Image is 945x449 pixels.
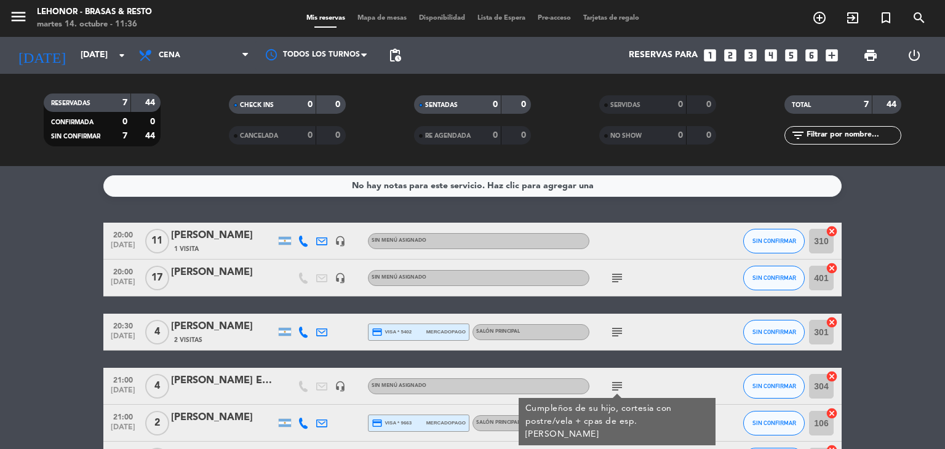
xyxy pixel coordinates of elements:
strong: 7 [864,100,869,109]
div: [PERSON_NAME] [171,228,276,244]
strong: 0 [678,131,683,140]
strong: 44 [145,98,157,107]
span: Lista de Espera [471,15,532,22]
strong: 0 [678,100,683,109]
i: search [912,10,927,25]
span: SIN CONFIRMAR [752,419,796,426]
span: 11 [145,229,169,253]
span: 20:00 [108,264,138,278]
i: add_circle_outline [812,10,827,25]
i: looks_two [722,47,738,63]
i: add_box [824,47,840,63]
strong: 7 [122,132,127,140]
span: Sin menú asignado [372,275,426,280]
strong: 0 [150,117,157,126]
i: looks_4 [763,47,779,63]
i: cancel [826,225,838,237]
button: menu [9,7,28,30]
div: Lehonor - Brasas & Resto [37,6,152,18]
span: Pre-acceso [532,15,577,22]
span: [DATE] [108,278,138,292]
span: Reservas para [629,50,698,60]
i: subject [610,379,624,394]
strong: 7 [122,98,127,107]
span: print [863,48,878,63]
span: CHECK INS [240,102,274,108]
i: cancel [826,262,838,274]
span: Disponibilidad [413,15,471,22]
span: TOTAL [792,102,811,108]
i: menu [9,7,28,26]
span: [DATE] [108,332,138,346]
i: filter_list [791,128,805,143]
button: SIN CONFIRMAR [743,229,805,253]
i: headset_mic [335,272,346,284]
span: [DATE] [108,241,138,255]
span: mercadopago [426,419,466,427]
span: Tarjetas de regalo [577,15,645,22]
i: looks_one [702,47,718,63]
span: visa * 9663 [372,418,412,429]
i: credit_card [372,327,383,338]
span: SIN CONFIRMAR [752,274,796,281]
button: SIN CONFIRMAR [743,411,805,435]
div: LOG OUT [892,37,936,74]
strong: 0 [335,131,343,140]
i: exit_to_app [845,10,860,25]
strong: 44 [887,100,899,109]
i: subject [610,271,624,285]
span: 4 [145,374,169,399]
span: SALÓN PRINCIPAL [476,420,520,425]
span: SIN CONFIRMAR [51,133,100,140]
span: RESERVADAS [51,100,90,106]
span: 21:00 [108,409,138,423]
i: cancel [826,407,838,419]
div: [PERSON_NAME] [171,410,276,426]
span: CANCELADA [240,133,278,139]
i: turned_in_not [879,10,893,25]
strong: 0 [706,100,714,109]
div: [PERSON_NAME] [171,319,276,335]
strong: 0 [308,100,313,109]
strong: 0 [706,131,714,140]
span: visa * 5402 [372,327,412,338]
i: [DATE] [9,42,74,69]
strong: 0 [335,100,343,109]
span: 4 [145,320,169,344]
input: Filtrar por nombre... [805,129,901,142]
span: 1 Visita [174,244,199,254]
span: SIN CONFIRMAR [752,328,796,335]
div: Cumpleños de su hijo, cortesia con postre/vela + cpas de esp. [PERSON_NAME] [525,402,709,441]
div: No hay notas para este servicio. Haz clic para agregar una [352,179,594,193]
span: Sin menú asignado [372,238,426,243]
span: Mapa de mesas [351,15,413,22]
i: headset_mic [335,381,346,392]
i: looks_3 [743,47,759,63]
span: SERVIDAS [610,102,640,108]
span: 2 [145,411,169,435]
span: Cena [159,51,180,60]
span: Sin menú asignado [372,383,426,388]
div: [PERSON_NAME] [171,264,276,280]
strong: 0 [493,131,498,140]
i: cancel [826,316,838,328]
span: 20:30 [108,318,138,332]
button: SIN CONFIRMAR [743,266,805,290]
button: SIN CONFIRMAR [743,374,805,399]
span: 21:00 [108,372,138,386]
span: 20:00 [108,227,138,241]
button: SIN CONFIRMAR [743,320,805,344]
span: NO SHOW [610,133,642,139]
i: subject [610,325,624,340]
strong: 0 [122,117,127,126]
span: SIN CONFIRMAR [752,383,796,389]
span: [DATE] [108,423,138,437]
span: 17 [145,266,169,290]
span: SIN CONFIRMAR [752,237,796,244]
i: headset_mic [335,236,346,247]
span: SENTADAS [425,102,458,108]
i: cancel [826,370,838,383]
span: [DATE] [108,386,138,400]
span: 2 Visitas [174,335,202,345]
span: RE AGENDADA [425,133,471,139]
